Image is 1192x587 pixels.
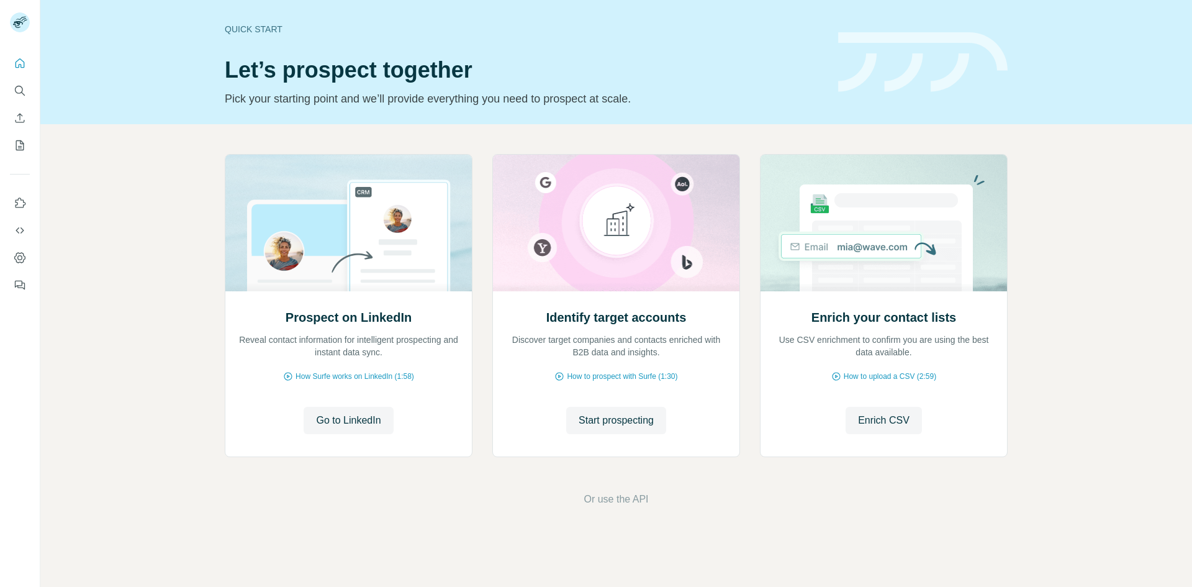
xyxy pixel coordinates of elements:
img: Enrich your contact lists [760,155,1008,291]
h1: Let’s prospect together [225,58,823,83]
span: How to upload a CSV (2:59) [844,371,936,382]
span: Enrich CSV [858,413,910,428]
img: banner [838,32,1008,93]
button: Quick start [10,52,30,75]
span: Start prospecting [579,413,654,428]
h2: Enrich your contact lists [811,309,956,326]
p: Use CSV enrichment to confirm you are using the best data available. [773,334,995,358]
button: Use Surfe on LinkedIn [10,192,30,214]
h2: Prospect on LinkedIn [286,309,412,326]
button: Use Surfe API [10,219,30,242]
button: Feedback [10,274,30,296]
img: Prospect on LinkedIn [225,155,472,291]
div: Quick start [225,23,823,35]
p: Reveal contact information for intelligent prospecting and instant data sync. [238,334,459,358]
span: How Surfe works on LinkedIn (1:58) [296,371,414,382]
button: My lists [10,134,30,157]
span: How to prospect with Surfe (1:30) [567,371,677,382]
img: Identify target accounts [492,155,740,291]
span: Go to LinkedIn [316,413,381,428]
button: Go to LinkedIn [304,407,393,434]
button: Or use the API [584,492,648,507]
button: Dashboard [10,247,30,269]
h2: Identify target accounts [546,309,687,326]
button: Search [10,80,30,102]
p: Discover target companies and contacts enriched with B2B data and insights. [505,334,727,358]
p: Pick your starting point and we’ll provide everything you need to prospect at scale. [225,90,823,107]
button: Enrich CSV [10,107,30,129]
button: Start prospecting [566,407,666,434]
button: Enrich CSV [846,407,922,434]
